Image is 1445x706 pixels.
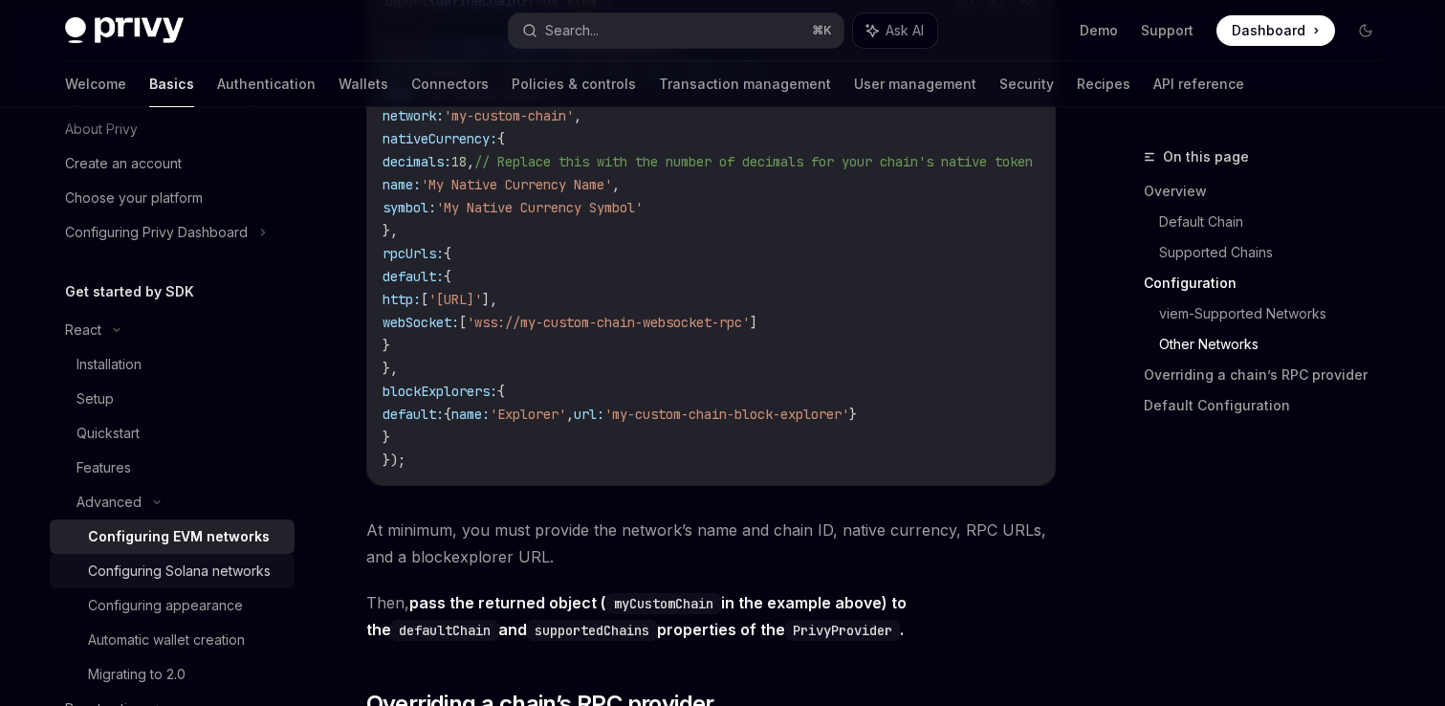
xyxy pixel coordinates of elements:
[421,176,612,193] span: 'My Native Currency Name'
[1163,145,1249,168] span: On this page
[1159,237,1396,268] a: Supported Chains
[467,153,474,170] span: ,
[411,61,489,107] a: Connectors
[383,268,444,285] span: default:
[421,291,428,308] span: [
[545,19,599,42] div: Search...
[1153,61,1244,107] a: API reference
[1350,15,1381,46] button: Toggle dark mode
[50,519,295,554] a: Configuring EVM networks
[77,422,140,445] div: Quickstart
[785,620,900,641] code: PrivyProvider
[444,406,451,423] span: {
[574,406,604,423] span: url:
[1080,21,1118,40] a: Demo
[50,623,295,657] a: Automatic wallet creation
[574,107,581,124] span: ,
[886,21,924,40] span: Ask AI
[467,314,750,331] span: 'wss://my-custom-chain-websocket-rpc'
[366,589,1056,643] span: Then,
[383,153,451,170] span: decimals:
[50,181,295,215] a: Choose your platform
[88,525,270,548] div: Configuring EVM networks
[88,629,245,651] div: Automatic wallet creation
[1077,61,1130,107] a: Recipes
[65,221,248,244] div: Configuring Privy Dashboard
[65,319,101,342] div: React
[812,23,832,38] span: ⌘ K
[383,337,390,354] span: }
[490,406,566,423] span: 'Explorer'
[509,13,843,48] button: Search...⌘K
[366,517,1056,570] span: At minimum, you must provide the network’s name and chain ID, native currency, RPC URLs, and a bl...
[1159,207,1396,237] a: Default Chain
[88,560,271,583] div: Configuring Solana networks
[50,382,295,416] a: Setup
[65,152,182,175] div: Create an account
[527,620,657,641] code: supportedChains
[1216,15,1335,46] a: Dashboard
[849,406,857,423] span: }
[497,383,505,400] span: {
[65,280,194,303] h5: Get started by SDK
[217,61,316,107] a: Authentication
[50,146,295,181] a: Create an account
[512,61,636,107] a: Policies & controls
[383,291,421,308] span: http:
[451,153,467,170] span: 18
[444,268,451,285] span: {
[1159,329,1396,360] a: Other Networks
[65,187,203,210] div: Choose your platform
[1141,21,1193,40] a: Support
[612,176,620,193] span: ,
[383,360,398,377] span: },
[383,199,436,216] span: symbol:
[383,107,444,124] span: network:
[444,245,451,262] span: {
[1144,268,1396,298] a: Configuration
[149,61,194,107] a: Basics
[459,314,467,331] span: [
[444,107,574,124] span: 'my-custom-chain'
[1232,21,1305,40] span: Dashboard
[391,620,498,641] code: defaultChain
[50,347,295,382] a: Installation
[999,61,1054,107] a: Security
[383,452,405,469] span: });
[77,353,142,376] div: Installation
[50,554,295,588] a: Configuring Solana networks
[604,406,849,423] span: 'my-custom-chain-block-explorer'
[77,387,114,410] div: Setup
[1144,176,1396,207] a: Overview
[50,657,295,692] a: Migrating to 2.0
[1144,390,1396,421] a: Default Configuration
[339,61,388,107] a: Wallets
[1159,298,1396,329] a: viem-Supported Networks
[750,314,757,331] span: ]
[88,594,243,617] div: Configuring appearance
[366,593,907,639] strong: pass the returned object ( in the example above) to the and properties of the .
[65,17,184,44] img: dark logo
[1144,360,1396,390] a: Overriding a chain’s RPC provider
[50,588,295,623] a: Configuring appearance
[88,663,186,686] div: Migrating to 2.0
[383,406,444,423] span: default:
[65,61,126,107] a: Welcome
[383,383,497,400] span: blockExplorers:
[474,153,1033,170] span: // Replace this with the number of decimals for your chain's native token
[50,416,295,451] a: Quickstart
[853,13,937,48] button: Ask AI
[497,130,505,147] span: {
[77,456,131,479] div: Features
[383,245,444,262] span: rpcUrls:
[383,176,421,193] span: name:
[606,593,721,614] code: myCustomChain
[482,291,497,308] span: ],
[854,61,976,107] a: User management
[451,406,490,423] span: name:
[383,429,390,446] span: }
[659,61,831,107] a: Transaction management
[50,451,295,485] a: Features
[383,222,398,239] span: },
[436,199,643,216] span: 'My Native Currency Symbol'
